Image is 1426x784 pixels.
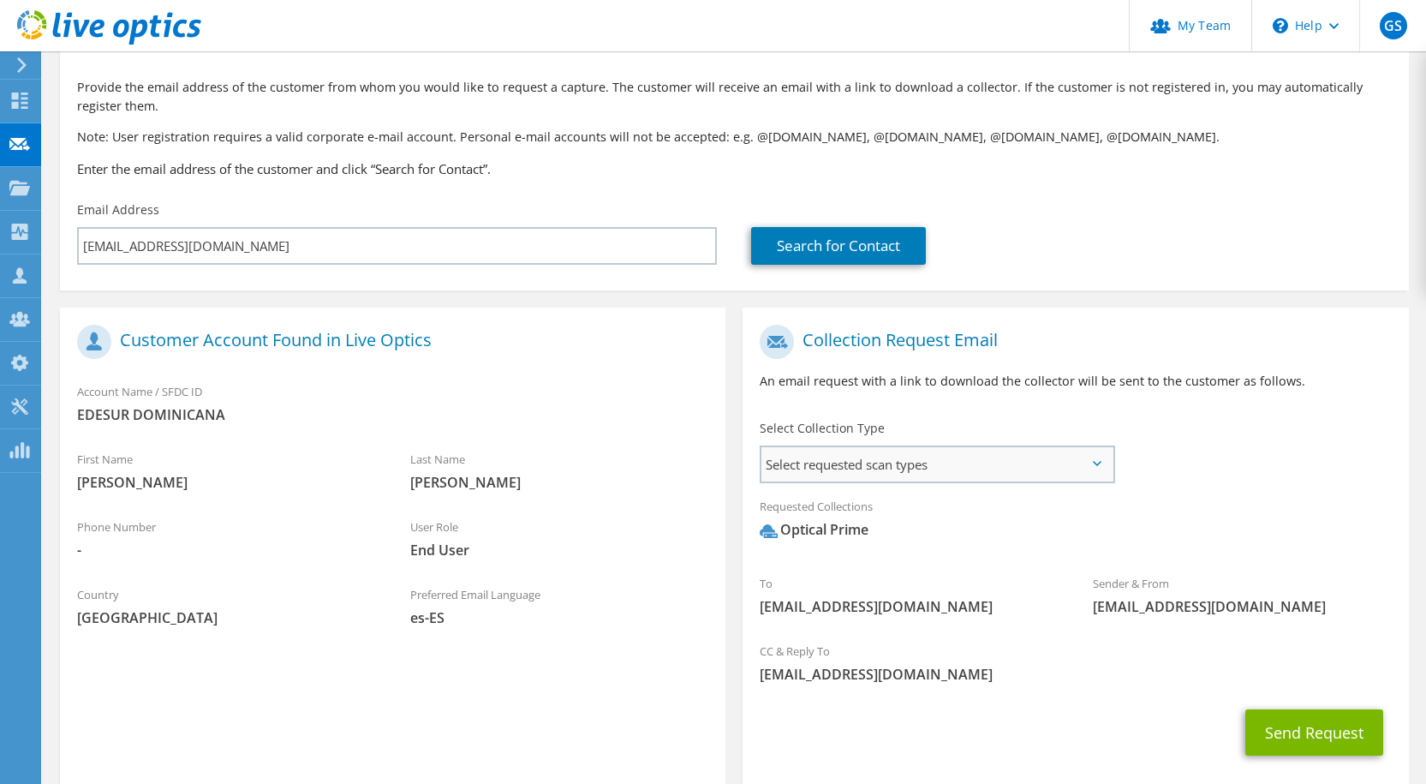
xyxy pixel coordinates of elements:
[743,633,1408,692] div: CC & Reply To
[760,372,1391,391] p: An email request with a link to download the collector will be sent to the customer as follows.
[393,577,726,636] div: Preferred Email Language
[760,597,1059,616] span: [EMAIL_ADDRESS][DOMAIN_NAME]
[743,488,1408,557] div: Requested Collections
[1093,597,1392,616] span: [EMAIL_ADDRESS][DOMAIN_NAME]
[760,420,885,437] label: Select Collection Type
[761,447,1112,482] span: Select requested scan types
[410,541,709,560] span: End User
[77,325,700,359] h1: Customer Account Found in Live Optics
[410,608,709,627] span: es-ES
[1076,566,1409,625] div: Sender & From
[743,566,1076,625] div: To
[393,441,726,500] div: Last Name
[1245,709,1383,756] button: Send Request
[77,608,376,627] span: [GEOGRAPHIC_DATA]
[77,78,1392,116] p: Provide the email address of the customer from whom you would like to request a capture. The cust...
[760,325,1382,359] h1: Collection Request Email
[1380,12,1407,39] span: GS
[77,128,1392,147] p: Note: User registration requires a valid corporate e-mail account. Personal e-mail accounts will ...
[393,509,726,568] div: User Role
[1273,18,1288,33] svg: \n
[60,374,725,433] div: Account Name / SFDC ID
[760,665,1391,684] span: [EMAIL_ADDRESS][DOMAIN_NAME]
[760,520,868,540] div: Optical Prime
[60,577,393,636] div: Country
[60,441,393,500] div: First Name
[60,509,393,568] div: Phone Number
[77,159,1392,178] h3: Enter the email address of the customer and click “Search for Contact”.
[77,541,376,560] span: -
[77,201,159,218] label: Email Address
[77,473,376,492] span: [PERSON_NAME]
[410,473,709,492] span: [PERSON_NAME]
[77,405,708,424] span: EDESUR DOMINICANA
[751,227,926,265] a: Search for Contact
